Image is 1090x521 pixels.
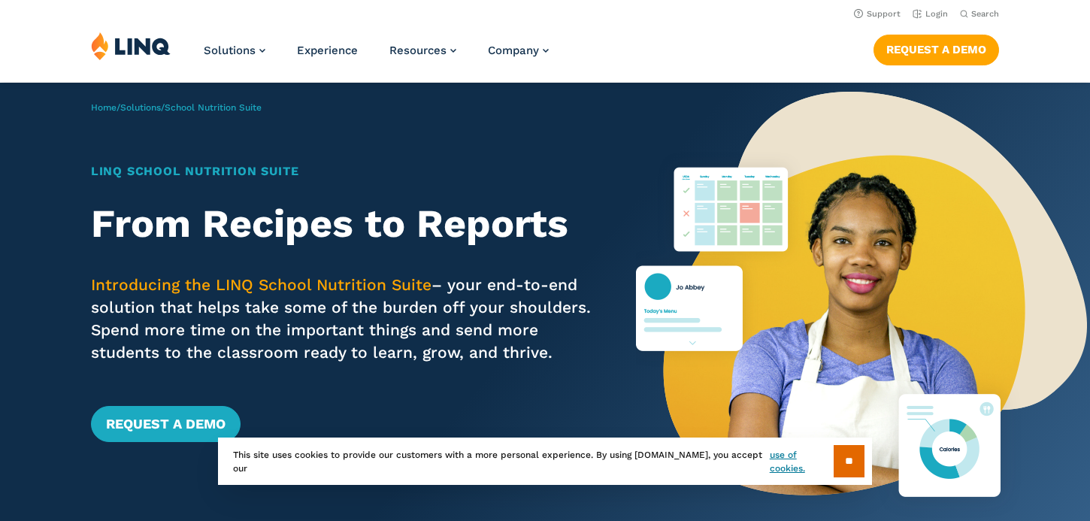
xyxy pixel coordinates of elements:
div: This site uses cookies to provide our customers with a more personal experience. By using [DOMAIN... [218,438,872,485]
span: Resources [389,44,447,57]
span: / / [91,102,262,113]
a: use of cookies. [770,448,834,475]
a: Login [913,9,948,19]
a: Request a Demo [874,35,999,65]
h1: LINQ School Nutrition Suite [91,162,592,180]
span: Solutions [204,44,256,57]
span: School Nutrition Suite [165,102,262,113]
a: Home [91,102,117,113]
a: Solutions [120,102,161,113]
a: Solutions [204,44,265,57]
span: Introducing the LINQ School Nutrition Suite [91,275,431,294]
a: Request a Demo [91,406,241,442]
a: Experience [297,44,358,57]
span: Search [971,9,999,19]
h2: From Recipes to Reports [91,201,592,247]
a: Support [854,9,901,19]
span: Company [488,44,539,57]
p: – your end-to-end solution that helps take some of the burden off your shoulders. Spend more time... [91,274,592,364]
nav: Primary Navigation [204,32,549,81]
a: Company [488,44,549,57]
a: Resources [389,44,456,57]
nav: Button Navigation [874,32,999,65]
img: LINQ | K‑12 Software [91,32,171,60]
button: Open Search Bar [960,8,999,20]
